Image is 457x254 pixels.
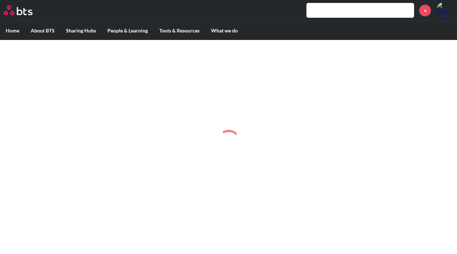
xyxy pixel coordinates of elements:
[436,2,453,19] a: Profile
[60,21,102,40] label: Sharing Hubs
[4,5,32,15] img: BTS Logo
[419,5,431,16] a: +
[205,21,243,40] label: What we do
[4,5,46,15] a: Go home
[25,21,60,40] label: About BTS
[102,21,154,40] label: People & Learning
[436,2,453,19] img: Hani Fadlallah
[154,21,205,40] label: Tools & Resources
